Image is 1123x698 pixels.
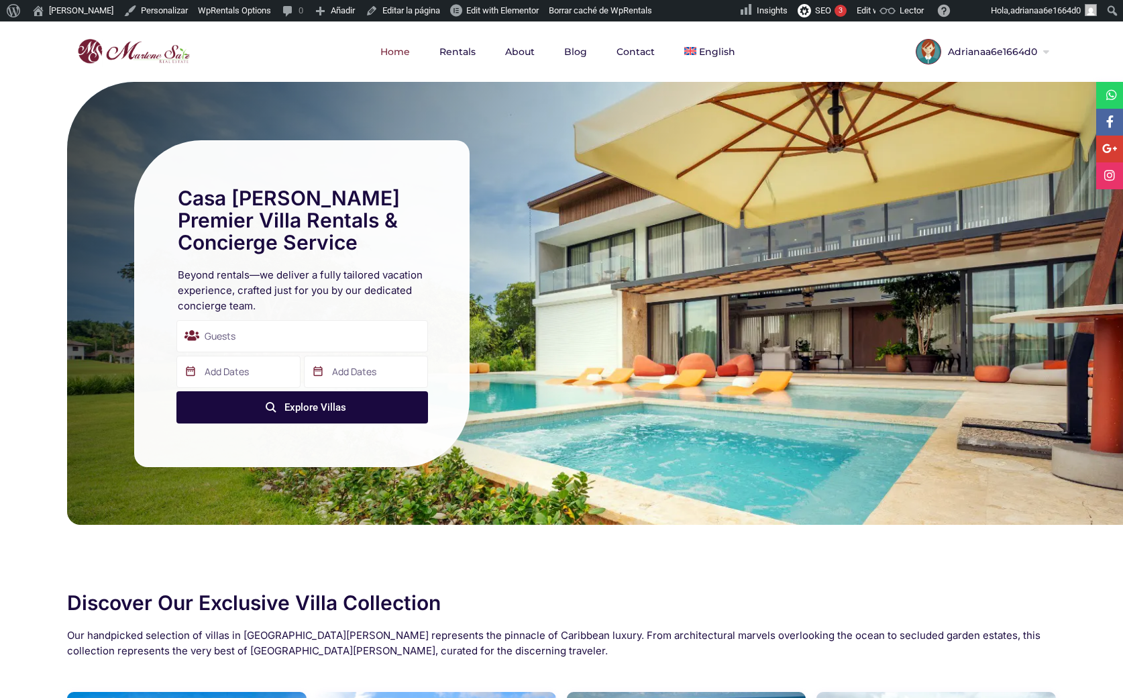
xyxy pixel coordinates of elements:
a: Contact [603,21,668,82]
span: SEO [815,5,831,15]
button: Explore Villas [176,391,428,423]
span: adrianaa6e1664d0 [1010,5,1081,15]
h2: Our handpicked selection of villas in [GEOGRAPHIC_DATA][PERSON_NAME] represents the pinnacle of C... [67,628,1056,658]
input: Add Dates [304,356,428,388]
span: English [699,46,735,58]
a: About [492,21,548,82]
span: Adrianaa6e1664d0 [941,47,1040,56]
a: English [671,21,749,82]
div: Guests [176,320,428,352]
h2: Discover Our Exclusive Villa Collection [67,592,1056,614]
div: 3 [835,5,847,17]
a: Blog [551,21,600,82]
a: Rentals [426,21,489,82]
img: Visitas de 48 horas. Haz clic para ver más estadísticas del sitio. [664,3,739,19]
h1: Casa [PERSON_NAME] Premier Villa Rentals & Concierge Service [178,187,426,254]
a: Home [367,21,423,82]
img: logo [74,36,193,68]
span: Edit with Elementor [466,5,539,15]
h2: Beyond rentals—we deliver a fully tailored vacation experience, crafted just for you by our dedic... [178,267,426,313]
input: Add Dates [176,356,301,388]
